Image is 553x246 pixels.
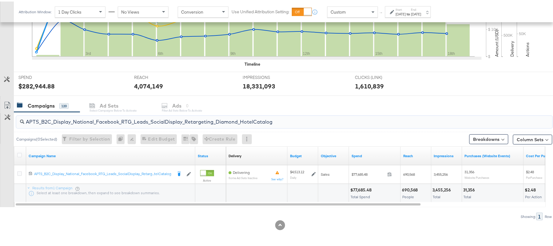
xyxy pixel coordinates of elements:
span: IMPRESSIONS [243,73,289,79]
span: Total [464,193,471,198]
div: 3,455,256 [433,186,453,191]
div: APTS_B2C_Display_National_Facebook_RTG_Leads_SocialDisplay_Retarg...telCatalog [34,170,173,175]
span: 31,356 [465,168,475,173]
a: Your campaign name. [29,152,193,157]
div: [DATE] [411,10,421,15]
sub: Some Ad Sets Inactive [229,175,257,178]
span: ↑ [379,10,384,13]
span: Total [433,193,441,198]
label: Active [200,177,214,181]
strong: to [406,10,411,15]
a: APTS_B2C_Display_National_Facebook_RTG_Leads_SocialDisplay_Retarg...telCatalog [34,170,173,176]
div: Showing: [521,213,536,217]
sub: Per Purchase [526,174,543,178]
a: The maximum amount you're willing to spend on your ads, on average each day or over the lifetime ... [290,152,316,157]
a: The number of times your ad was served. On mobile apps an ad is counted as served the first time ... [434,152,460,157]
div: $4,513.12 [290,168,304,173]
div: Delivery [229,152,241,157]
div: Row [545,213,552,217]
label: End: [411,6,421,10]
span: $77,685.48 [352,170,385,175]
sub: Website Purchases [465,174,490,178]
span: 3,455,256 [434,170,448,175]
text: Delivery [510,39,515,55]
span: REACH [134,73,181,79]
div: $282,944.88 [18,80,55,89]
div: 0 [117,133,128,143]
text: Actions [525,41,531,55]
a: The number of times a purchase was made tracked by your Custom Audience pixel on your website aft... [465,152,521,157]
div: 31,356 [463,186,477,191]
span: Per Action [525,193,542,198]
span: $2.48 [526,168,534,173]
span: Conversion [181,8,203,13]
span: Sales [321,170,330,175]
a: Your campaign's objective. [321,152,347,157]
div: $2.48 [525,186,538,191]
span: 690,568 [403,170,415,175]
span: People [402,193,414,198]
span: No Views [121,8,139,13]
div: 690,568 [402,186,420,191]
div: 4,074,149 [134,80,163,89]
div: Campaigns [28,101,55,108]
div: Attribution Window: [18,8,52,13]
text: Amount (USD) [494,28,500,55]
div: [DATE] [396,10,406,15]
input: Search Campaigns by Name, ID or Objective [24,112,503,124]
div: $77,685.48 [350,186,373,191]
button: Breakdowns [469,133,508,143]
span: SPEND [18,73,65,79]
span: Delivering [233,169,250,173]
span: 1 Day Clicks [58,8,82,13]
label: Use Unified Attribution Setting: [232,7,289,13]
div: 1 [536,211,543,219]
label: Start: [396,6,406,10]
button: Column Sets [513,133,552,143]
a: Reflects the ability of your Ad Campaign to achieve delivery based on ad states, schedule and bud... [229,152,241,157]
a: Shows the current state of your Ad Campaign. [198,152,224,157]
a: The total amount spent to date. [352,152,398,157]
div: 1,610,839 [355,80,384,89]
span: CLICKS (LINK) [355,73,401,79]
sub: Daily [290,174,296,178]
span: Total Spend [351,193,370,198]
div: 120 [59,102,69,107]
div: 18,331,093 [243,80,275,89]
span: Custom [331,8,346,13]
div: Timeline [245,60,260,66]
a: The number of people your ad was served to. [403,152,429,157]
div: Campaigns ( 0 Selected) [16,135,57,141]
